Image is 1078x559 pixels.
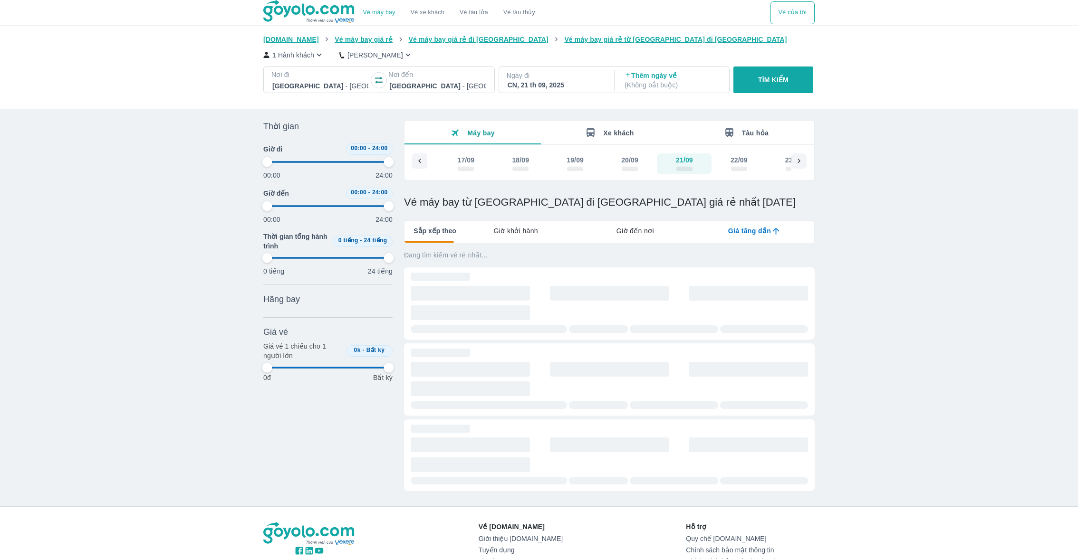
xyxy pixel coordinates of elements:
[263,36,319,43] span: [DOMAIN_NAME]
[263,35,815,44] nav: breadcrumb
[494,226,538,236] span: Giờ khởi hành
[263,50,324,60] button: 1 Hành khách
[364,237,387,244] span: 24 tiếng
[785,155,802,165] div: 23/09
[368,189,370,196] span: -
[731,155,748,165] div: 22/09
[686,546,815,554] a: Chính sách bảo mật thông tin
[375,215,393,224] p: 24:00
[263,232,329,251] span: Thời gian tổng hành trình
[388,70,486,79] p: Nơi đến
[404,196,815,209] h1: Vé máy bay từ [GEOGRAPHIC_DATA] đi [GEOGRAPHIC_DATA] giá rẻ nhất [DATE]
[375,171,393,180] p: 24:00
[372,145,388,152] span: 24:00
[686,522,815,531] p: Hỗ trợ
[458,155,475,165] div: 17/09
[625,71,721,90] p: Thêm ngày về
[335,36,393,43] span: Vé máy bay giá rẻ
[452,1,496,24] a: Vé tàu lửa
[351,145,366,152] span: 00:00
[479,546,563,554] a: Tuyển dụng
[479,522,563,531] p: Về [DOMAIN_NAME]
[338,237,358,244] span: 0 tiếng
[616,226,654,236] span: Giờ đến nơi
[742,129,769,137] span: Tàu hỏa
[263,189,289,198] span: Giờ đến
[467,129,495,137] span: Máy bay
[368,266,393,276] p: 24 tiếng
[496,1,543,24] button: Vé tàu thủy
[603,129,634,137] span: Xe khách
[271,70,369,79] p: Nơi đi
[512,155,529,165] div: 18/09
[507,71,605,80] p: Ngày đi
[363,9,395,16] a: Vé máy bay
[263,266,284,276] p: 0 tiếng
[368,145,370,152] span: -
[263,215,280,224] p: 00:00
[360,237,362,244] span: -
[621,155,638,165] div: 20/09
[373,373,393,382] p: Bất kỳ
[354,347,361,353] span: 0k
[625,80,721,90] p: ( Không bắt buộc )
[567,155,584,165] div: 19/09
[339,50,413,60] button: [PERSON_NAME]
[263,522,356,546] img: logo
[733,66,813,93] button: TÌM KIẾM
[366,347,385,353] span: Bất kỳ
[676,155,693,165] div: 21/09
[758,75,789,85] p: TÌM KIẾM
[770,1,815,24] button: Vé của tôi
[414,226,456,236] span: Sắp xếp theo
[263,121,299,132] span: Thời gian
[272,50,314,60] p: 1 Hành khách
[686,535,815,542] a: Quy chế [DOMAIN_NAME]
[564,36,787,43] span: Vé máy bay giá rẻ từ [GEOGRAPHIC_DATA] đi [GEOGRAPHIC_DATA]
[404,250,815,260] p: Đang tìm kiếm vé rẻ nhất...
[479,535,563,542] a: Giới thiệu [DOMAIN_NAME]
[263,373,271,382] p: 0đ
[411,9,444,16] a: Vé xe khách
[263,326,288,338] span: Giá vé
[456,221,814,241] div: lab API tabs example
[508,80,604,90] div: CN, 21 th 09, 2025
[263,171,280,180] p: 00:00
[770,1,815,24] div: choose transportation mode
[409,36,549,43] span: Vé máy bay giá rẻ đi [GEOGRAPHIC_DATA]
[347,50,403,60] p: [PERSON_NAME]
[356,1,543,24] div: choose transportation mode
[263,294,300,305] span: Hãng bay
[263,144,282,154] span: Giờ đi
[351,189,366,196] span: 00:00
[263,341,342,360] p: Giá vé 1 chiều cho 1 người lớn
[363,347,365,353] span: -
[372,189,388,196] span: 24:00
[728,226,771,236] span: Giá tăng dần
